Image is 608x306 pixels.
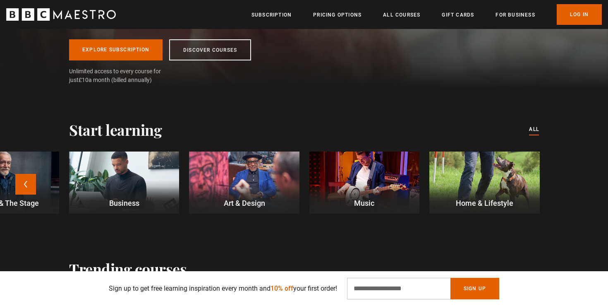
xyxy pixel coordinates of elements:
[429,198,539,209] p: Home & Lifestyle
[270,284,293,292] span: 10% off
[189,198,299,209] p: Art & Design
[69,67,181,84] span: Unlimited access to every course for just a month (billed annually)
[69,121,162,138] h2: Start learning
[251,4,602,25] nav: Primary
[69,260,187,277] h2: Trending courses
[69,152,179,214] a: Business
[429,152,539,214] a: Home & Lifestyle
[189,152,299,214] a: Art & Design
[442,11,474,19] a: Gift Cards
[69,198,179,209] p: Business
[495,11,535,19] a: For business
[79,77,89,83] span: £10
[309,152,419,214] a: Music
[529,125,539,134] a: All
[169,39,251,60] a: Discover Courses
[309,198,419,209] p: Music
[69,39,163,60] a: Explore Subscription
[383,11,420,19] a: All Courses
[6,8,116,21] svg: BBC Maestro
[450,278,499,299] button: Sign Up
[109,284,337,294] p: Sign up to get free learning inspiration every month and your first order!
[251,11,292,19] a: Subscription
[557,4,602,25] a: Log In
[313,11,361,19] a: Pricing Options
